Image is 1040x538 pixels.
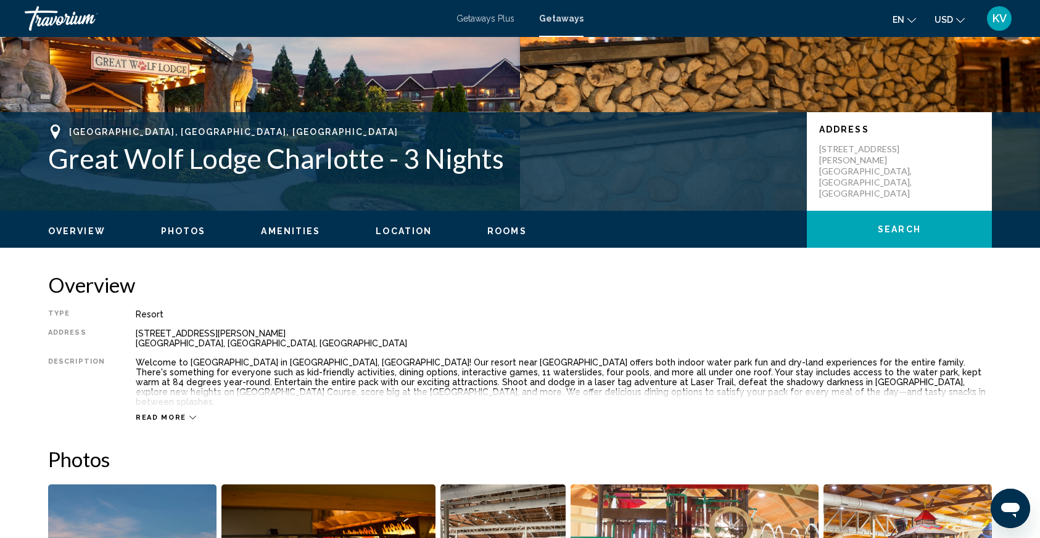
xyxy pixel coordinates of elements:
button: Photos [161,226,206,237]
div: [STREET_ADDRESS][PERSON_NAME] [GEOGRAPHIC_DATA], [GEOGRAPHIC_DATA], [GEOGRAPHIC_DATA] [136,328,992,348]
span: KV [993,12,1007,25]
p: Address [819,124,980,134]
a: Travorium [25,6,444,31]
span: Location [376,226,432,236]
h2: Overview [48,272,992,297]
button: Rooms [487,226,527,237]
div: Address [48,328,105,348]
span: Rooms [487,226,527,236]
button: Read more [136,413,196,422]
p: [STREET_ADDRESS][PERSON_NAME] [GEOGRAPHIC_DATA], [GEOGRAPHIC_DATA], [GEOGRAPHIC_DATA] [819,144,918,199]
h2: Photos [48,447,992,471]
button: Overview [48,226,105,237]
div: Resort [136,309,992,319]
span: Amenities [261,226,320,236]
span: [GEOGRAPHIC_DATA], [GEOGRAPHIC_DATA], [GEOGRAPHIC_DATA] [69,127,398,137]
h1: Great Wolf Lodge Charlotte - 3 Nights [48,142,794,174]
span: en [893,15,904,25]
iframe: Button to launch messaging window [991,489,1030,528]
button: User Menu [983,6,1015,31]
a: Getaways Plus [456,14,514,23]
div: Type [48,309,105,319]
div: Description [48,357,105,407]
a: Getaways [539,14,584,23]
button: Amenities [261,226,320,237]
span: Photos [161,226,206,236]
span: Search [878,225,921,235]
button: Change language [893,10,916,28]
span: Overview [48,226,105,236]
span: Read more [136,414,186,422]
div: Welcome to [GEOGRAPHIC_DATA] in [GEOGRAPHIC_DATA], [GEOGRAPHIC_DATA]! Our resort near [GEOGRAPHIC... [136,357,992,407]
button: Change currency [935,10,965,28]
span: USD [935,15,953,25]
button: Location [376,226,432,237]
button: Search [807,211,992,248]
